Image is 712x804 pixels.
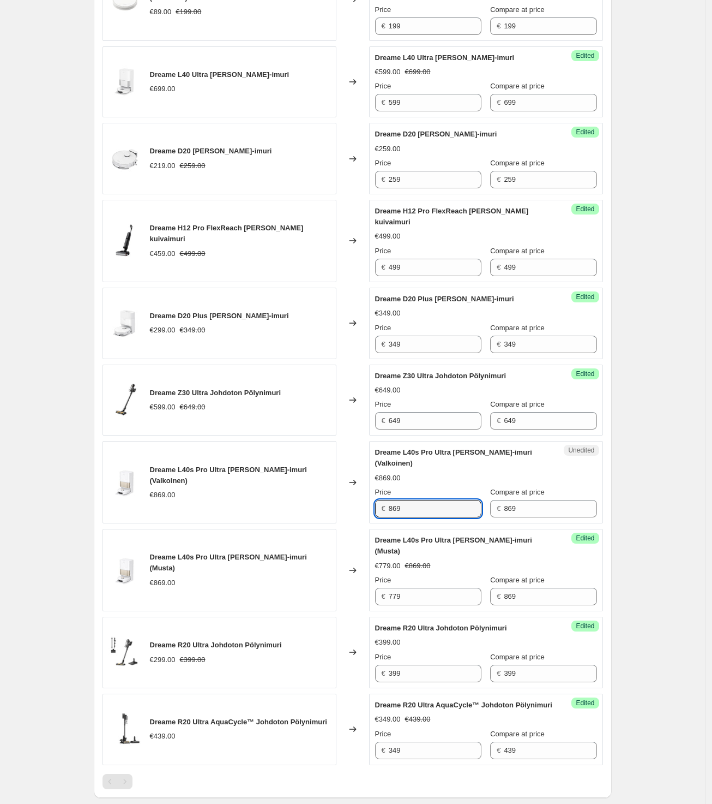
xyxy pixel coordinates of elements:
img: L40S_Pro_Ultra--total-top_80x.jpg [108,466,141,499]
span: Dreame L40s Pro Ultra [PERSON_NAME]-imuri (Musta) [375,536,532,555]
span: Dreame Z30 Ultra Johdoton Pölynimuri [375,372,506,380]
strike: €499.00 [180,248,206,259]
span: Price [375,488,391,496]
span: € [382,746,385,754]
img: h12p_fxr_wide_angle_80x.jpg [108,224,141,257]
span: € [382,175,385,183]
span: Price [375,82,391,90]
span: Edited [576,128,594,136]
span: Compare at price [490,82,545,90]
span: € [382,22,385,30]
span: Compare at price [490,159,545,167]
strike: €699.00 [405,67,431,78]
span: Dreame H12 Pro FlexReach [PERSON_NAME] kuivaimuri [150,224,304,243]
span: Dreame H12 Pro FlexReach [PERSON_NAME] kuivaimuri [375,207,529,226]
span: € [497,669,500,677]
span: Price [375,576,391,584]
span: € [497,22,500,30]
nav: Pagination [102,774,132,789]
img: L40_Ultra_AE-Total-Right-_-_02_80x.jpg [108,65,141,98]
span: € [382,98,385,106]
div: €219.00 [150,160,176,171]
span: € [382,592,385,600]
strike: €259.00 [180,160,206,171]
span: Dreame R20 Ultra Johdoton Pölynimuri [375,624,507,632]
div: €779.00 [375,561,401,571]
span: Dreame L40s Pro Ultra [PERSON_NAME]-imuri (Musta) [150,553,307,572]
span: Compare at price [490,488,545,496]
span: Price [375,730,391,738]
div: €699.00 [150,84,176,94]
span: Dreame L40 Ultra [PERSON_NAME]-imuri [375,53,515,62]
span: Dreame R20 Ultra AquaCycle™ Johdoton Pölynimuri [375,701,552,709]
img: L40S_Pro_Ultra--total-top_80x.jpg [108,554,141,587]
div: €869.00 [150,577,176,588]
div: €499.00 [375,231,401,242]
span: Price [375,324,391,332]
div: €869.00 [150,490,176,501]
img: R20Ultra_1-_-1000x1000_80x.jpg [108,636,141,669]
img: D20__-_-_-BaseStation-Left_80x.jpg [108,142,141,175]
span: Compare at price [490,5,545,14]
span: Dreame D20 Plus [PERSON_NAME]-imuri [375,295,514,303]
span: Dreame L40s Pro Ultra [PERSON_NAME]-imuri (Valkoinen) [150,466,307,485]
span: € [382,416,385,425]
strike: €349.00 [180,325,206,336]
img: D20Plus__-_-_-Total-Leftsideview_80x.jpg [108,307,141,340]
span: Compare at price [490,730,545,738]
span: Dreame L40s Pro Ultra [PERSON_NAME]-imuri (Valkoinen) [375,448,532,467]
span: € [382,669,385,677]
span: Compare at price [490,247,545,255]
span: Compare at price [490,576,545,584]
span: € [497,592,500,600]
span: Price [375,159,391,167]
span: Dreame L40 Ultra [PERSON_NAME]-imuri [150,70,289,79]
img: R20Ultra_Right-Upright-AccessoryMount-Omni-Brush_80x.jpg [108,713,141,746]
div: €349.00 [375,308,401,319]
div: €869.00 [375,473,401,484]
strike: €649.00 [180,402,206,413]
span: Dreame D20 [PERSON_NAME]-imuri [150,147,272,155]
strike: €439.00 [405,714,431,725]
span: Price [375,5,391,14]
span: € [497,504,500,513]
span: € [497,98,500,106]
span: Price [375,653,391,661]
div: €649.00 [375,385,401,396]
span: Dreame R20 Ultra Johdoton Pölynimuri [150,641,282,649]
span: Price [375,400,391,408]
span: Edited [576,370,594,378]
span: Compare at price [490,324,545,332]
span: Compare at price [490,400,545,408]
img: 1_-Wide-Angle-Soft-Roller-Brush-_-_2_ced8dd32-6d00-4a72-b7f5-1b4e9911f07a_80x.jpg [108,384,141,416]
span: Dreame R20 Ultra AquaCycle™ Johdoton Pölynimuri [150,718,327,726]
span: € [497,340,500,348]
strike: €399.00 [180,654,206,665]
div: €599.00 [375,67,401,78]
span: Edited [576,51,594,60]
div: €89.00 [150,7,172,17]
span: Edited [576,293,594,301]
strike: €869.00 [405,561,431,571]
span: Compare at price [490,653,545,661]
div: €459.00 [150,248,176,259]
div: €399.00 [375,637,401,648]
span: € [382,504,385,513]
span: Edited [576,205,594,213]
span: Dreame Z30 Ultra Johdoton Pölynimuri [150,389,281,397]
div: €299.00 [150,654,176,665]
span: Edited [576,534,594,543]
div: €259.00 [375,144,401,154]
span: Dreame D20 [PERSON_NAME]-imuri [375,130,497,138]
span: € [382,340,385,348]
div: €599.00 [150,402,176,413]
span: € [497,175,500,183]
div: €299.00 [150,325,176,336]
span: € [382,263,385,271]
span: Edited [576,699,594,707]
span: Dreame D20 Plus [PERSON_NAME]-imuri [150,312,289,320]
span: Edited [576,622,594,630]
span: Unedited [568,446,594,455]
span: € [497,746,500,754]
strike: €199.00 [176,7,201,17]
